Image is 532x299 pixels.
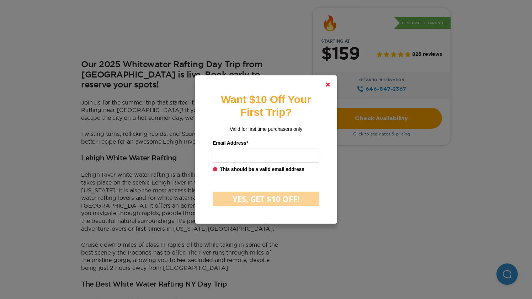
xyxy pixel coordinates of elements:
[246,140,248,146] span: Required
[213,138,319,149] label: Email Address
[230,126,302,132] span: Valid for first time purchasers only
[319,76,336,93] a: Close
[213,163,319,178] div: This should be a valid email address
[221,94,311,118] strong: Want $10 Off Your First Trip?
